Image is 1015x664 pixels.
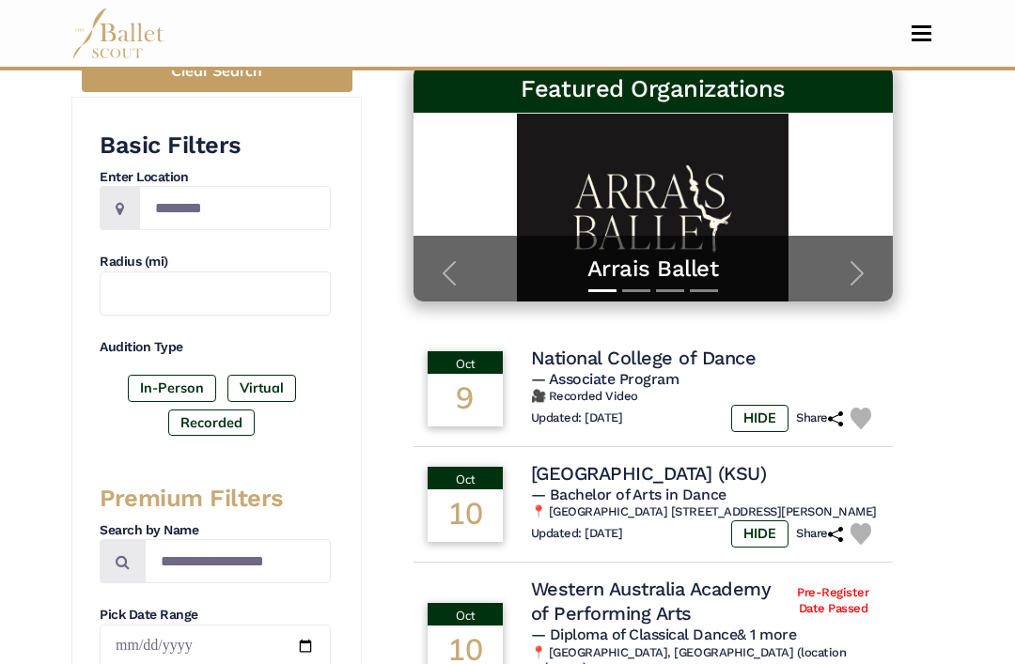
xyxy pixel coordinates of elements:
h3: Premium Filters [100,483,331,514]
h4: Audition Type [100,338,331,357]
label: Recorded [168,409,255,436]
label: Virtual [227,375,296,401]
span: Pre-Register Date Passed [788,585,879,617]
input: Location [139,186,331,230]
h3: Featured Organizations [429,73,878,104]
label: In-Person [128,375,216,401]
a: & 1 more [737,625,796,643]
div: Oct [428,351,503,374]
div: Oct [428,467,503,489]
h6: 📍 [GEOGRAPHIC_DATA] [STREET_ADDRESS][PERSON_NAME] [531,504,879,520]
h4: [GEOGRAPHIC_DATA] (KSU) [531,461,767,486]
label: HIDE [731,405,789,431]
h6: Updated: [DATE] [531,526,623,542]
div: 10 [428,489,503,542]
h6: 🎥 Recorded Video [531,389,879,405]
h4: National College of Dance [531,346,757,370]
button: Slide 3 [656,280,684,301]
div: 9 [428,374,503,426]
button: Slide 4 [690,280,718,301]
button: Toggle navigation [899,24,944,42]
button: Slide 1 [588,280,617,301]
h4: Enter Location [100,168,331,187]
h4: Radius (mi) [100,253,331,271]
h6: Share [796,526,843,542]
div: Oct [428,603,503,625]
h4: Search by Name [100,521,331,540]
button: Clear Search [82,50,352,92]
span: — Bachelor of Arts in Dance [531,486,726,503]
label: HIDE [731,520,789,547]
a: Arrais Ballet [432,255,874,284]
button: Slide 2 [622,280,650,301]
h4: Pick Date Range [100,606,331,625]
h3: Basic Filters [100,130,331,161]
h6: Share [796,410,843,426]
h4: Western Australia Academy of Performing Arts [531,577,789,625]
h6: Updated: [DATE] [531,410,623,426]
input: Search by names... [145,539,331,583]
span: — Diploma of Classical Dance [531,625,797,643]
span: — Associate Program [531,370,679,388]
